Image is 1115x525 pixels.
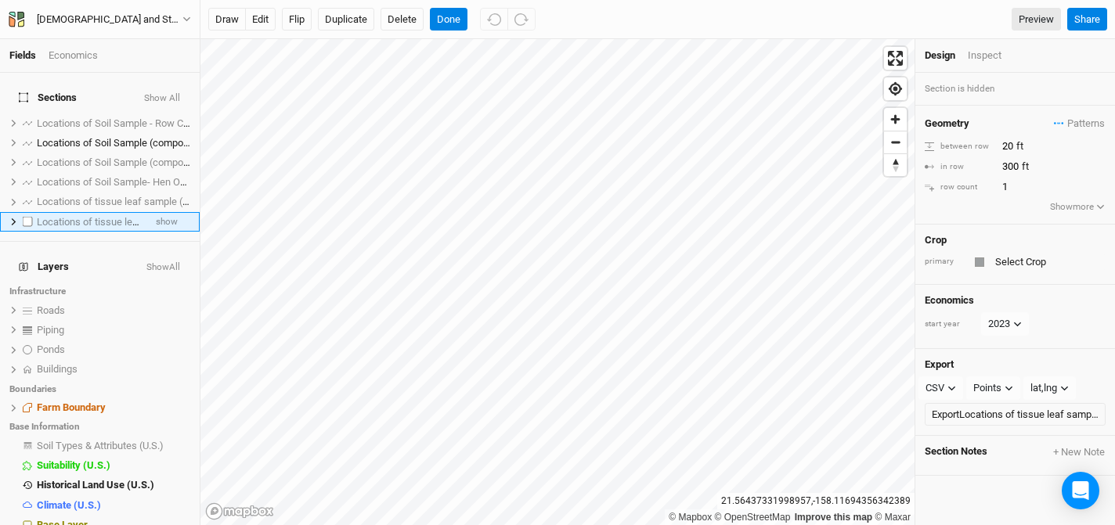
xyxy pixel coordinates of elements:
button: Showmore [1049,200,1106,215]
span: Zoom out [884,131,907,153]
div: Roads [37,304,190,317]
span: Piping [37,324,64,336]
div: Points [973,380,1001,396]
div: Locations of Soil Sample- Hen Operation [37,176,190,189]
h4: Crop [925,234,947,246]
a: Fields [9,49,36,61]
span: Climate (U.S.) [37,499,101,511]
button: Enter fullscreen [884,47,907,70]
button: draw [208,8,246,31]
div: Locations of tissue leaf sample (composite) -Mango Row 1 [37,196,190,208]
span: Sections [19,92,77,104]
div: Historical Land Use (U.S.) [37,479,190,491]
span: Soil Types & Attributes (U.S.) [37,440,164,451]
div: Farm Boundary [37,401,190,414]
div: Open Intercom Messenger [1062,472,1099,509]
div: Christian and Steph [37,12,182,27]
a: Preview [1012,8,1061,31]
button: + New Note [1052,445,1106,459]
a: OpenStreetMap [715,512,791,523]
div: Section is hidden [915,73,1115,105]
button: ShowAll [146,262,181,273]
span: Locations of Soil Sample (composite)- [GEOGRAPHIC_DATA] 1 [37,156,312,168]
div: Climate (U.S.) [37,499,190,512]
button: Done [430,8,467,31]
button: 2023 [981,312,1029,336]
span: show [156,212,178,232]
div: row count [925,182,994,193]
div: Locations of tissue leaf sample (composite)- Mango Row 2 [37,216,143,228]
button: ExportLocations of tissue leaf sample (composite)- Mango Row 2 [925,403,1106,426]
button: Patterns [1053,115,1106,132]
div: CSV [926,380,944,396]
div: lat,lng [1030,380,1057,396]
span: Roads [37,304,65,316]
div: Design [925,49,955,63]
button: Delete [381,8,424,31]
div: start year [925,318,980,330]
div: Ponds [37,343,190,356]
button: Flip [282,8,312,31]
div: Buildings [37,363,190,376]
span: Ponds [37,343,65,355]
button: Reset bearing to north [884,153,907,176]
canvas: Map [200,39,915,525]
span: Farm Boundary [37,401,106,413]
a: Maxar [875,512,911,523]
span: Layers [19,261,69,273]
a: Mapbox logo [205,502,274,520]
button: lat,lng [1023,376,1076,400]
div: Soil Types & Attributes (U.S.) [37,440,190,452]
div: Locations of Soil Sample - Row Crop Field [37,117,190,130]
div: primary [925,256,964,268]
div: Locations of Soil Sample (composite) - Mango Row 2 [37,137,190,149]
button: Find my location [884,77,907,100]
span: Section Notes [925,445,987,459]
h4: Export [925,358,1106,371]
span: Locations of Soil Sample - Row Crop Field [37,117,221,129]
div: Piping [37,324,190,336]
span: Historical Land Use (U.S.) [37,479,154,491]
button: Duplicate [318,8,374,31]
span: Locations of Soil Sample- Hen Operation [37,176,216,188]
button: CSV [918,376,963,400]
button: Points [966,376,1020,400]
button: Redo (^Z) [507,8,536,31]
h4: Geometry [925,117,969,130]
span: Locations of tissue leaf sample (composite) -Mango Row 1 [37,196,299,207]
span: Locations of Soil Sample (composite) - [GEOGRAPHIC_DATA] 2 [37,137,315,149]
div: between row [925,141,994,153]
div: Economics [49,49,98,63]
div: Inspect [968,49,1023,63]
button: [DEMOGRAPHIC_DATA] and Steph [8,11,192,28]
button: Zoom in [884,108,907,131]
h4: Economics [925,294,1106,307]
div: Suitability (U.S.) [37,459,190,472]
div: [DEMOGRAPHIC_DATA] and Steph [37,12,182,27]
div: 21.56437331998957 , -158.11694356342389 [717,493,915,509]
button: Zoom out [884,131,907,153]
span: Suitability (U.S.) [37,459,110,471]
span: Buildings [37,363,78,375]
button: edit [245,8,276,31]
input: Select Crop [991,253,1106,271]
div: in row [925,161,994,173]
a: Improve this map [795,512,872,523]
button: Show All [143,93,181,104]
span: Patterns [1054,116,1105,131]
a: Mapbox [669,512,712,523]
button: Share [1067,8,1107,31]
button: Undo (^z) [480,8,508,31]
div: Locations of Soil Sample (composite)- Mango Row 1 [37,156,190,169]
span: Reset bearing to north [884,154,907,176]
